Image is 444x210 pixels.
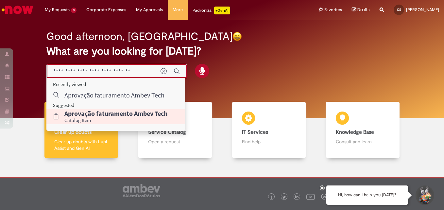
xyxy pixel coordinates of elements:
[136,7,163,13] span: My Approvals
[321,194,327,200] img: logo_footer_workplace.png
[242,138,296,145] p: Find help
[242,129,268,135] b: IT Services
[316,102,410,158] a: Knowledge Base Consult and learn
[415,185,434,205] button: Start Support Conversation
[148,129,186,135] b: Service Catalog
[326,185,408,205] div: Hi, how can I help you [DATE]?
[54,129,92,135] b: Clear up doubts
[397,8,401,12] span: CS
[123,184,160,197] img: logo_footer_ambev_rotulo_gray.png
[336,129,374,135] b: Knowledge Base
[86,7,126,13] span: Corporate Expenses
[336,138,390,145] p: Consult and learn
[270,196,273,199] img: logo_footer_facebook.png
[222,102,316,158] a: IT Services Find help
[1,3,34,16] img: ServiceNow
[34,102,128,158] a: Clear up doubts Clear up doubts with Lupi Assist and Gen AI
[148,138,202,145] p: Open a request
[324,7,342,13] span: Favorites
[295,195,299,199] img: logo_footer_linkedin.png
[352,7,370,13] a: Drafts
[214,7,230,14] p: +GenAi
[173,7,183,13] span: More
[46,31,232,42] h2: Good afternoon, [GEOGRAPHIC_DATA]
[282,196,286,199] img: logo_footer_twitter.png
[45,7,70,13] span: My Requests
[406,7,439,12] span: [PERSON_NAME]
[71,8,77,13] span: 3
[46,45,398,57] h2: What are you looking for [DATE]?
[54,138,108,151] p: Clear up doubts with Lupi Assist and Gen AI
[232,32,242,41] img: happy-face.png
[357,7,370,13] span: Drafts
[306,192,315,201] img: logo_footer_youtube.png
[193,7,230,14] div: Padroniza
